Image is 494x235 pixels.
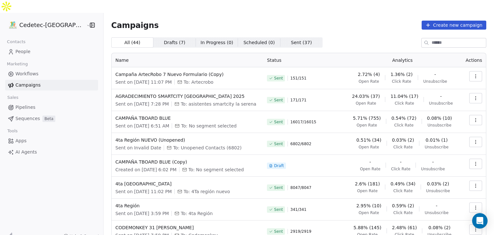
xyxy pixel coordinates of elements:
span: Click Rate [391,166,410,172]
span: Sent on [DATE] 6:51 AM [115,123,169,129]
span: Sent on [DATE] 11:07 PM [115,79,172,85]
button: Create new campaign [422,21,486,30]
span: Campaigns [111,21,159,30]
span: Beta [42,116,55,122]
span: 0.51% (34) [356,137,381,143]
span: Contacts [4,37,28,47]
span: Unsubscribe [425,210,448,215]
a: Pipelines [5,102,98,113]
span: Draft [274,163,284,168]
span: 16017 / 16015 [290,119,316,125]
span: 151 / 151 [290,76,306,81]
span: Scheduled ( 0 ) [243,39,275,46]
div: Open Intercom Messenger [472,213,488,229]
button: Cedetec-[GEOGRAPHIC_DATA] [8,20,82,31]
th: Status [263,53,343,67]
span: 4ta Región [115,202,260,209]
span: To: 4ta Región [181,210,213,217]
span: 0.08% (10) [427,115,452,121]
a: People [5,46,98,57]
span: Sent [274,141,283,146]
span: Created on [DATE] 6:02 PM [115,166,177,173]
span: 11.04% (17) [390,93,418,99]
span: 0.54% (72) [391,115,416,121]
span: 2.95% (10) [356,202,381,209]
span: - [432,159,434,165]
span: CAMPAÑA TBOARD BLUE [115,115,260,121]
span: Unsubscribe [425,145,448,150]
span: Unsubscribe [423,79,447,84]
span: AGRADECIMIENTO SMARTCITY [GEOGRAPHIC_DATA] 2025 [115,93,260,99]
span: - [440,93,442,99]
span: 0.08% (2) [428,224,451,231]
span: 5.71% (755) [353,115,381,121]
span: Sent [274,185,283,190]
span: 5.88% (145) [353,224,381,231]
span: 4ta Región NUEVO (Unopened) [115,137,260,143]
span: 6802 / 6802 [290,141,311,146]
span: Open Rate [356,101,376,106]
span: Marketing [4,59,31,69]
span: CODEMONKEY 31 [PERSON_NAME] [115,224,260,231]
span: To: Unopened Contacts (6802) [173,145,242,151]
span: AI Agents [15,149,37,155]
span: Unsubscribe [426,188,450,193]
span: Open Rate [359,210,379,215]
a: Apps [5,136,98,146]
span: Open Rate [357,123,377,128]
a: Campaigns [5,80,98,90]
span: Sent on Invalid Date [115,145,161,151]
span: Sent [274,98,283,103]
span: Sent [274,207,283,212]
span: 2919 / 2919 [290,229,311,234]
span: Apps [15,137,27,144]
span: In Progress ( 0 ) [201,39,233,46]
span: 341 / 341 [290,207,306,212]
span: Sent [274,229,283,234]
span: 2.72% (4) [358,71,380,78]
span: Click Rate [395,101,414,106]
th: Actions [461,53,486,67]
span: Click Rate [392,79,411,84]
span: 171 / 171 [290,98,306,103]
span: Tools [5,126,20,136]
span: Campaigns [15,82,41,89]
span: Open Rate [357,188,378,193]
span: To: Artecrobo [184,79,214,85]
a: AI Agents [5,147,98,157]
a: Workflows [5,69,98,79]
a: SequencesBeta [5,113,98,124]
span: Drafts ( 7 ) [164,39,185,46]
span: Sent [274,119,283,125]
span: Campaña ArtecRobo 7 Nuevo Formulario (Copy) [115,71,260,78]
span: 0.03% (2) [392,137,414,143]
span: Sent [274,76,283,81]
span: Cedetec-[GEOGRAPHIC_DATA] [19,21,85,29]
span: Sent on [DATE] 11:02 PM [115,188,172,195]
span: Sent ( 37 ) [291,39,312,46]
span: Open Rate [359,79,379,84]
th: Name [112,53,263,67]
span: Click Rate [393,145,413,150]
span: 8047 / 8047 [290,185,311,190]
span: 4ta [GEOGRAPHIC_DATA] [115,181,260,187]
span: - [400,159,401,165]
span: To: No segment selected [181,123,236,129]
span: - [370,159,371,165]
span: Unsubscribe [427,123,451,128]
span: Open Rate [360,166,380,172]
span: 1.36% (2) [390,71,413,78]
span: Click Rate [393,210,413,215]
span: Open Rate [359,145,379,150]
span: To: asistentes smartcity la serena [181,101,256,107]
span: 2.48% (61) [392,224,417,231]
span: Unsubscribe [429,101,453,106]
span: 0.01% (1) [425,137,448,143]
span: Click Rate [394,123,414,128]
span: Sent on [DATE] 7:28 PM [115,101,169,107]
span: 0.59% (2) [392,202,414,209]
span: 0.49% (34) [390,181,416,187]
span: Sequences [15,115,40,122]
span: Workflows [15,70,39,77]
span: - [435,71,436,78]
